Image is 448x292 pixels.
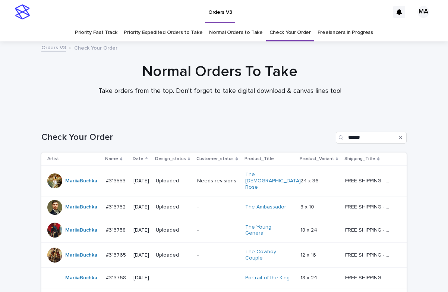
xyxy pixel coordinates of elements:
[300,176,320,184] p: 24 x 36
[417,6,429,18] div: MA
[344,155,375,163] p: Shipping_Title
[345,176,393,184] p: FREE SHIPPING - preview in 1-2 business days, after your approval delivery will take 5-10 b.d.
[197,275,239,281] p: -
[197,252,239,258] p: -
[197,178,239,184] p: Needs revisions
[41,166,407,197] tr: MariiaBuchka #313553#313553 [DATE]UploadedNeeds revisionsThe [DEMOGRAPHIC_DATA] Rose 24 x 3624 x ...
[41,243,407,268] tr: MariiaBuchka #313765#313765 [DATE]Uploaded-The Cowboy Couple 12 x 1612 x 16 FREE SHIPPING - previ...
[71,87,369,95] p: Take orders from the top. Don't forget to take digital download & canvas lines too!
[345,226,393,233] p: FREE SHIPPING - preview in 1-2 business days, after your approval delivery will take 5-10 b.d.
[47,155,59,163] p: Artist
[41,43,66,51] a: Orders V3
[106,176,127,184] p: #313553
[65,275,97,281] a: MariiaBuchka
[156,252,191,258] p: Uploaded
[197,204,239,210] p: -
[156,227,191,233] p: Uploaded
[41,132,333,143] h1: Check Your Order
[106,251,127,258] p: #313765
[75,24,117,41] a: Priority Fast Track
[124,24,202,41] a: Priority Expedited Orders to Take
[133,275,150,281] p: [DATE]
[156,204,191,210] p: Uploaded
[41,218,407,243] tr: MariiaBuchka #313758#313758 [DATE]Uploaded-The Young General 18 x 2418 x 24 FREE SHIPPING - previ...
[345,251,393,258] p: FREE SHIPPING - preview in 1-2 business days, after your approval delivery will take 5-10 b.d.
[65,178,97,184] a: MariiaBuchka
[106,273,127,281] p: #313768
[133,227,150,233] p: [DATE]
[345,273,393,281] p: FREE SHIPPING - preview in 1-2 business days, after your approval delivery will take 5-10 b.d.
[106,202,127,210] p: #313752
[300,273,319,281] p: 18 x 24
[244,155,274,163] p: Product_Title
[156,275,191,281] p: -
[41,267,407,289] tr: MariiaBuchka #313768#313768 [DATE]--Portrait of the King 18 x 2418 x 24 FREE SHIPPING - preview i...
[245,224,292,237] a: The Young General
[245,172,301,190] a: The [DEMOGRAPHIC_DATA] Rose
[300,202,316,210] p: 8 x 10
[133,155,143,163] p: Date
[336,132,407,144] input: Search
[15,4,30,19] img: stacker-logo-s-only.png
[318,24,373,41] a: Freelancers in Progress
[105,155,118,163] p: Name
[300,226,319,233] p: 18 x 24
[196,155,234,163] p: Customer_status
[65,252,97,258] a: MariiaBuchka
[37,63,403,81] h1: Normal Orders To Take
[197,227,239,233] p: -
[300,155,334,163] p: Product_Variant
[133,204,150,210] p: [DATE]
[245,249,292,261] a: The Cowboy Couple
[209,24,263,41] a: Normal Orders to Take
[345,202,393,210] p: FREE SHIPPING - preview in 1-2 business days, after your approval delivery will take 5-10 b.d.
[65,227,97,233] a: MariiaBuchka
[65,204,97,210] a: MariiaBuchka
[155,155,186,163] p: Design_status
[300,251,318,258] p: 12 x 16
[156,178,191,184] p: Uploaded
[74,43,117,51] p: Check Your Order
[106,226,127,233] p: #313758
[269,24,311,41] a: Check Your Order
[133,178,150,184] p: [DATE]
[245,204,286,210] a: The Ambassador
[133,252,150,258] p: [DATE]
[245,275,290,281] a: Portrait of the King
[41,197,407,218] tr: MariiaBuchka #313752#313752 [DATE]Uploaded-The Ambassador 8 x 108 x 10 FREE SHIPPING - preview in...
